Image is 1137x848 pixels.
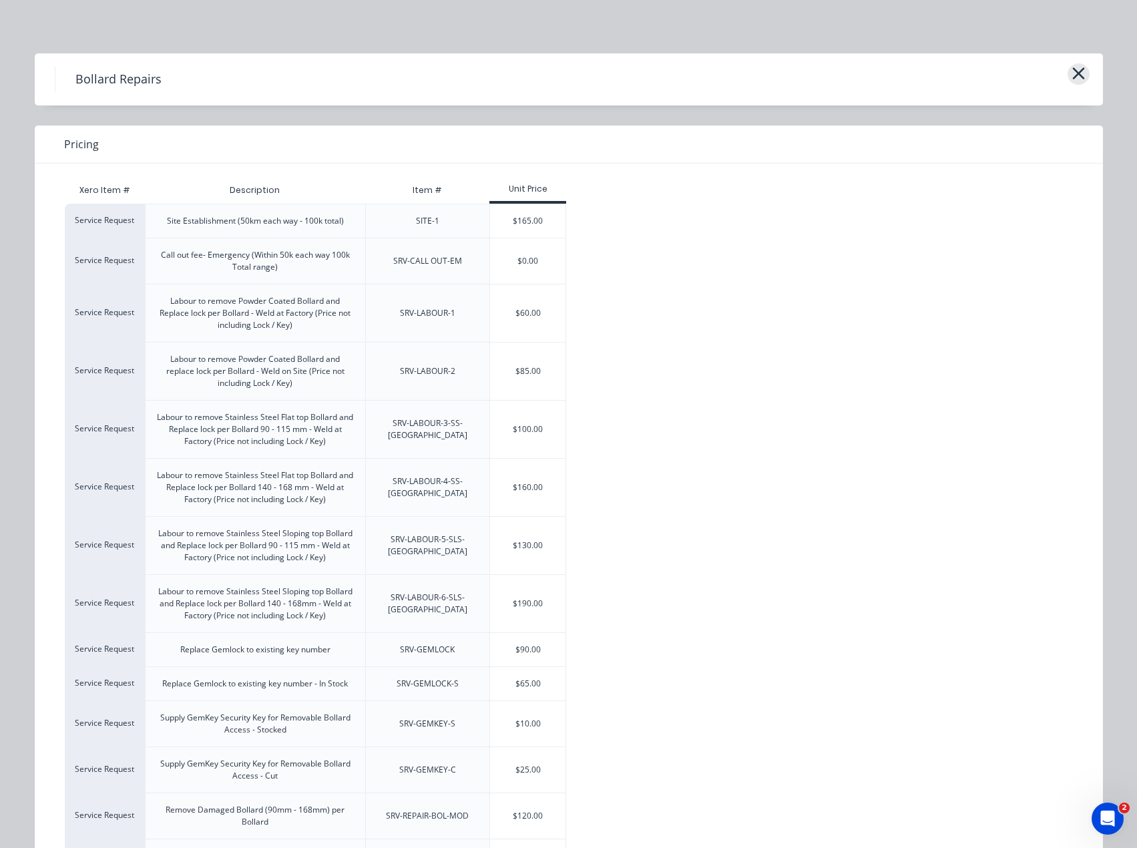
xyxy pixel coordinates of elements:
[167,215,344,227] div: Site Establishment (50km each way - 100k total)
[400,307,455,319] div: SRV-LABOUR-1
[55,67,182,92] h4: Bollard Repairs
[490,701,565,747] div: $10.00
[490,575,565,632] div: $190.00
[416,215,439,227] div: SITE-1
[65,632,145,666] div: Service Request
[156,469,355,505] div: Labour to remove Stainless Steel Flat top Bollard and Replace lock per Bollard 140 - 168 mm - Wel...
[162,678,348,690] div: Replace Gemlock to existing key number - In Stock
[156,353,355,389] div: Labour to remove Powder Coated Bollard and replace lock per Bollard - Weld on Site (Price not inc...
[1119,803,1130,813] span: 2
[399,718,455,730] div: SRV-GEMKEY-S
[156,758,355,782] div: Supply GemKey Security Key for Removable Bollard Access - Cut
[65,700,145,747] div: Service Request
[156,411,355,447] div: Labour to remove Stainless Steel Flat top Bollard and Replace lock per Bollard 90 - 115 mm - Weld...
[490,793,565,839] div: $120.00
[156,804,355,828] div: Remove Damaged Bollard (90mm - 168mm) per Bollard
[156,586,355,622] div: Labour to remove Stainless Steel Sloping top Bollard and Replace lock per Bollard 140 - 168mm - W...
[490,517,565,574] div: $130.00
[400,365,455,377] div: SRV-LABOUR-2
[65,458,145,516] div: Service Request
[377,592,479,616] div: SRV-LABOUR-6-SLS-[GEOGRAPHIC_DATA]
[399,764,456,776] div: SRV-GEMKEY-C
[65,516,145,574] div: Service Request
[65,793,145,839] div: Service Request
[490,667,565,700] div: $65.00
[377,475,479,499] div: SRV-LABOUR-4-SS-[GEOGRAPHIC_DATA]
[490,343,565,400] div: $85.00
[489,183,566,195] div: Unit Price
[1092,803,1124,835] iframe: Intercom live chat
[377,534,479,558] div: SRV-LABOUR-5-SLS-[GEOGRAPHIC_DATA]
[490,401,565,458] div: $100.00
[65,400,145,458] div: Service Request
[386,810,469,822] div: SRV-REPAIR-BOL-MOD
[156,295,355,331] div: Labour to remove Powder Coated Bollard and Replace lock per Bollard - Weld at Factory (Price not ...
[219,174,290,207] div: Description
[65,747,145,793] div: Service Request
[65,574,145,632] div: Service Request
[65,177,145,204] div: Xero Item #
[156,712,355,736] div: Supply GemKey Security Key for Removable Bollard Access - Stocked
[65,284,145,342] div: Service Request
[65,666,145,700] div: Service Request
[377,417,479,441] div: SRV-LABOUR-3-SS-[GEOGRAPHIC_DATA]
[490,633,565,666] div: $90.00
[400,644,455,656] div: SRV-GEMLOCK
[490,238,565,284] div: $0.00
[402,174,453,207] div: Item #
[156,249,355,273] div: Call out fee- Emergency (Within 50k each way 100k Total range)
[64,136,99,152] span: Pricing
[490,204,565,238] div: $165.00
[490,284,565,342] div: $60.00
[490,459,565,516] div: $160.00
[156,527,355,564] div: Labour to remove Stainless Steel Sloping top Bollard and Replace lock per Bollard 90 - 115 mm - W...
[393,255,462,267] div: SRV-CALL OUT-EM
[397,678,459,690] div: SRV-GEMLOCK-S
[490,747,565,793] div: $25.00
[180,644,330,656] div: Replace Gemlock to existing key number
[65,342,145,400] div: Service Request
[65,238,145,284] div: Service Request
[65,204,145,238] div: Service Request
